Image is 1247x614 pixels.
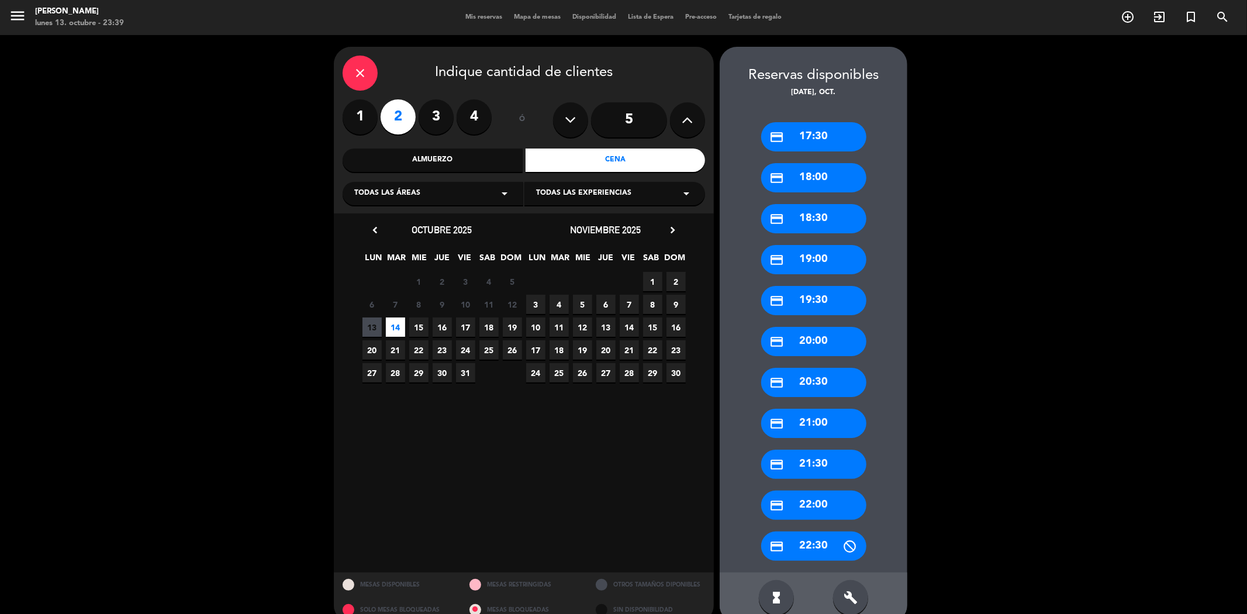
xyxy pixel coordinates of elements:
span: 15 [409,318,429,337]
span: 20 [362,340,382,360]
i: search [1215,10,1229,24]
span: Todas las experiencias [536,188,631,199]
div: Almuerzo [343,149,523,172]
span: 25 [479,340,499,360]
div: [PERSON_NAME] [35,6,124,18]
span: 10 [456,295,475,314]
span: DOM [665,251,684,270]
span: 4 [479,272,499,291]
span: 12 [503,295,522,314]
span: JUE [433,251,452,270]
span: SAB [642,251,661,270]
span: 31 [456,363,475,382]
i: credit_card [770,498,785,513]
i: chevron_left [369,224,381,236]
label: 3 [419,99,454,134]
span: Disponibilidad [566,14,622,20]
div: OTROS TAMAÑOS DIPONIBLES [587,572,714,598]
div: 19:30 [761,286,866,315]
i: credit_card [770,253,785,267]
span: 1 [643,272,662,291]
i: credit_card [770,212,785,226]
span: 28 [620,363,639,382]
span: 30 [433,363,452,382]
label: 1 [343,99,378,134]
span: 14 [386,318,405,337]
span: 28 [386,363,405,382]
span: 13 [596,318,616,337]
span: Tarjetas de regalo [723,14,787,20]
button: menu [9,7,26,29]
span: 2 [666,272,686,291]
span: LUN [528,251,547,270]
span: 21 [386,340,405,360]
span: 24 [456,340,475,360]
span: 19 [503,318,522,337]
span: JUE [596,251,616,270]
div: 20:30 [761,368,866,397]
span: 20 [596,340,616,360]
div: Indique cantidad de clientes [343,56,705,91]
div: 18:30 [761,204,866,233]
i: credit_card [770,539,785,554]
div: Reservas disponibles [720,64,907,87]
div: 17:30 [761,122,866,151]
span: 11 [479,295,499,314]
span: 21 [620,340,639,360]
span: 2 [433,272,452,291]
span: 13 [362,318,382,337]
span: 9 [666,295,686,314]
span: 24 [526,363,545,382]
span: Mis reservas [460,14,508,20]
span: 17 [456,318,475,337]
span: 7 [620,295,639,314]
div: [DATE], oct. [720,87,907,99]
i: credit_card [770,334,785,349]
i: chevron_right [666,224,679,236]
i: exit_to_app [1152,10,1166,24]
span: 1 [409,272,429,291]
span: 7 [386,295,405,314]
span: MAR [551,251,570,270]
div: 20:00 [761,327,866,356]
span: 25 [550,363,569,382]
i: turned_in_not [1184,10,1198,24]
div: 21:00 [761,409,866,438]
span: MAR [387,251,406,270]
i: credit_card [770,375,785,390]
span: Lista de Espera [622,14,679,20]
i: add_circle_outline [1121,10,1135,24]
div: 19:00 [761,245,866,274]
span: 18 [479,318,499,337]
span: octubre 2025 [412,224,472,236]
span: 3 [456,272,475,291]
span: 6 [596,295,616,314]
span: LUN [364,251,384,270]
span: 5 [503,272,522,291]
span: 10 [526,318,545,337]
span: 27 [596,363,616,382]
span: SAB [478,251,498,270]
span: 22 [409,340,429,360]
span: 3 [526,295,545,314]
span: 26 [503,340,522,360]
span: 19 [573,340,592,360]
div: Cena [526,149,706,172]
i: arrow_drop_down [498,187,512,201]
span: 8 [643,295,662,314]
span: 30 [666,363,686,382]
span: 29 [643,363,662,382]
span: 27 [362,363,382,382]
i: credit_card [770,130,785,144]
span: 16 [666,318,686,337]
span: 23 [666,340,686,360]
span: MIE [574,251,593,270]
div: 22:00 [761,491,866,520]
span: 14 [620,318,639,337]
i: hourglass_full [769,591,783,605]
span: 11 [550,318,569,337]
div: 18:00 [761,163,866,192]
div: MESAS RESTRINGIDAS [461,572,588,598]
i: credit_card [770,171,785,185]
div: ó [503,99,541,140]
